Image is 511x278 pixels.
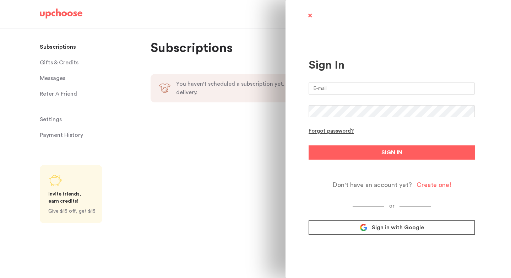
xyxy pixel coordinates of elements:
span: SIGN IN [381,148,402,157]
div: Forgot password? [309,128,354,135]
span: Sign in with Google [372,224,424,231]
button: SIGN IN [309,145,475,160]
span: or [384,203,399,209]
div: Create one! [417,181,451,189]
a: Sign in with Google [309,220,475,235]
span: Don't have an account yet? [332,181,412,189]
input: E-mail [309,82,475,95]
div: Sign In [309,58,475,72]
